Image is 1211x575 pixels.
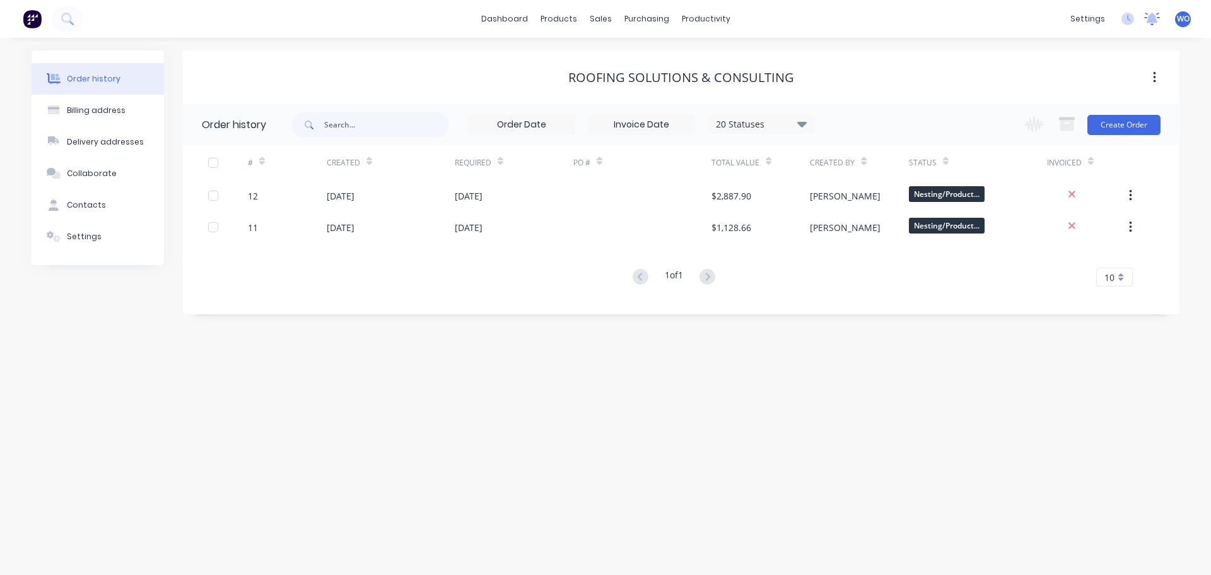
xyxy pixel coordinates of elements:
div: settings [1064,9,1111,28]
div: Order history [202,117,266,133]
div: Required [455,157,491,169]
div: Status [909,157,937,169]
div: 12 [248,189,258,203]
img: Factory [23,9,42,28]
div: Roofing Solutions & Consulting [568,70,794,85]
div: Created [327,145,455,180]
div: 11 [248,221,258,234]
div: Required [455,145,573,180]
button: Settings [32,221,164,252]
div: Settings [67,231,102,242]
button: Delivery addresses [32,126,164,158]
div: # [248,145,327,180]
div: $2,887.90 [711,189,751,203]
div: purchasing [618,9,676,28]
div: [DATE] [455,221,483,234]
div: Contacts [67,199,106,211]
a: dashboard [475,9,534,28]
div: [DATE] [327,189,354,203]
div: PO # [573,157,590,169]
div: productivity [676,9,737,28]
div: $1,128.66 [711,221,751,234]
div: Delivery addresses [67,136,144,148]
div: 1 of 1 [665,268,683,287]
div: Total Value [711,157,759,169]
input: Invoice Date [588,116,694,134]
div: Created By [810,157,855,169]
input: Order Date [469,116,575,134]
span: WO [1177,13,1190,25]
button: Billing address [32,95,164,126]
span: 10 [1104,271,1114,284]
div: Invoiced [1047,157,1082,169]
div: Created By [810,145,908,180]
div: Billing address [67,105,126,116]
div: [PERSON_NAME] [810,189,880,203]
div: [PERSON_NAME] [810,221,880,234]
div: # [248,157,253,169]
input: Search... [324,112,449,138]
div: [DATE] [455,189,483,203]
button: Order history [32,63,164,95]
div: sales [583,9,618,28]
div: Status [909,145,1047,180]
span: Nesting/Product... [909,186,985,202]
span: Nesting/Product... [909,218,985,234]
button: Contacts [32,189,164,221]
div: PO # [573,145,711,180]
button: Create Order [1087,115,1161,135]
div: Order history [67,73,120,85]
div: Total Value [711,145,810,180]
div: products [534,9,583,28]
button: Collaborate [32,158,164,189]
div: 20 Statuses [708,117,814,131]
div: Invoiced [1047,145,1126,180]
div: Created [327,157,360,169]
div: Collaborate [67,168,117,179]
div: [DATE] [327,221,354,234]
